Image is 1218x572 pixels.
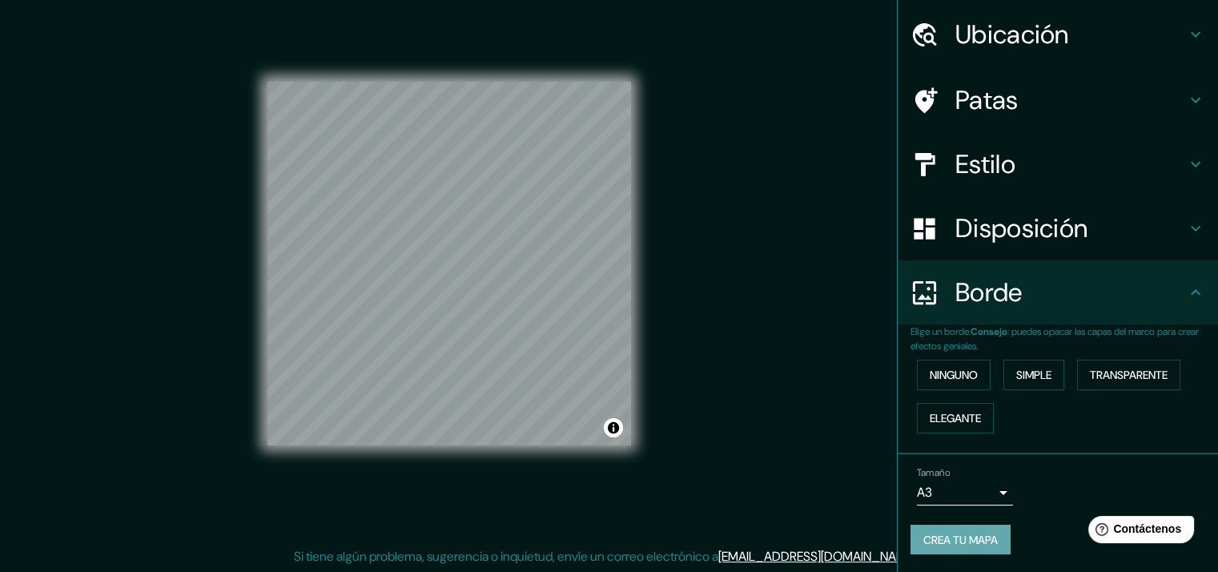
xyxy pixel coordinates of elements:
[1003,360,1064,390] button: Simple
[1077,360,1180,390] button: Transparente
[930,411,981,425] font: Elegante
[917,360,991,390] button: Ninguno
[267,82,631,445] canvas: Mapa
[604,418,623,437] button: Activar o desactivar atribución
[930,368,978,382] font: Ninguno
[1075,510,1200,554] iframe: Lanzador de widgets de ayuda
[898,68,1218,132] div: Patas
[910,325,971,338] font: Elige un borde.
[898,2,1218,66] div: Ubicación
[955,276,1023,309] font: Borde
[1090,368,1168,382] font: Transparente
[910,525,1011,555] button: Crea tu mapa
[955,83,1019,117] font: Patas
[718,548,916,565] a: [EMAIL_ADDRESS][DOMAIN_NAME]
[955,211,1087,245] font: Disposición
[910,325,1199,352] font: : puedes opacar las capas del marco para crear efectos geniales.
[898,196,1218,260] div: Disposición
[917,480,1013,506] div: A3
[955,18,1069,51] font: Ubicación
[898,132,1218,196] div: Estilo
[1016,368,1051,382] font: Simple
[923,533,998,547] font: Crea tu mapa
[917,403,994,433] button: Elegante
[898,260,1218,324] div: Borde
[294,548,718,565] font: Si tiene algún problema, sugerencia o inquietud, envíe un correo electrónico a
[971,325,1007,338] font: Consejo
[917,484,932,501] font: A3
[917,466,950,479] font: Tamaño
[955,147,1015,181] font: Estilo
